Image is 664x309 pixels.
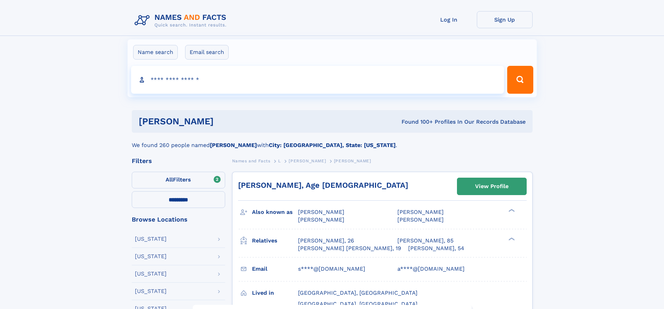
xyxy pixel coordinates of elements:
div: [US_STATE] [135,288,167,294]
label: Filters [132,172,225,188]
span: [PERSON_NAME] [298,216,344,223]
span: [PERSON_NAME] [289,159,326,163]
h3: Lived in [252,287,298,299]
span: [GEOGRAPHIC_DATA], [GEOGRAPHIC_DATA] [298,289,418,296]
span: [GEOGRAPHIC_DATA], [GEOGRAPHIC_DATA] [298,301,418,307]
a: Names and Facts [232,156,270,165]
b: City: [GEOGRAPHIC_DATA], State: [US_STATE] [269,142,396,148]
div: [US_STATE] [135,236,167,242]
div: Found 100+ Profiles In Our Records Database [307,118,526,126]
span: [PERSON_NAME] [397,209,444,215]
span: All [166,176,173,183]
a: View Profile [457,178,526,195]
h3: Relatives [252,235,298,247]
label: Email search [185,45,229,60]
div: We found 260 people named with . [132,133,533,149]
a: [PERSON_NAME], 26 [298,237,354,245]
div: ❯ [507,208,515,213]
div: ❯ [507,237,515,241]
span: [PERSON_NAME] [334,159,371,163]
button: Search Button [507,66,533,94]
span: [PERSON_NAME] [397,216,444,223]
h3: Also known as [252,206,298,218]
label: Name search [133,45,178,60]
a: [PERSON_NAME], 85 [397,237,453,245]
a: [PERSON_NAME], 54 [408,245,464,252]
div: Browse Locations [132,216,225,223]
h1: [PERSON_NAME] [139,117,308,126]
div: Filters [132,158,225,164]
span: L [278,159,281,163]
div: [US_STATE] [135,254,167,259]
a: [PERSON_NAME], Age [DEMOGRAPHIC_DATA] [238,181,408,190]
div: [US_STATE] [135,271,167,277]
span: [PERSON_NAME] [298,209,344,215]
a: Log In [421,11,477,28]
h3: Email [252,263,298,275]
input: search input [131,66,504,94]
a: L [278,156,281,165]
a: [PERSON_NAME] [289,156,326,165]
a: Sign Up [477,11,533,28]
div: View Profile [475,178,509,194]
img: Logo Names and Facts [132,11,232,30]
b: [PERSON_NAME] [210,142,257,148]
a: [PERSON_NAME] [PERSON_NAME], 19 [298,245,401,252]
